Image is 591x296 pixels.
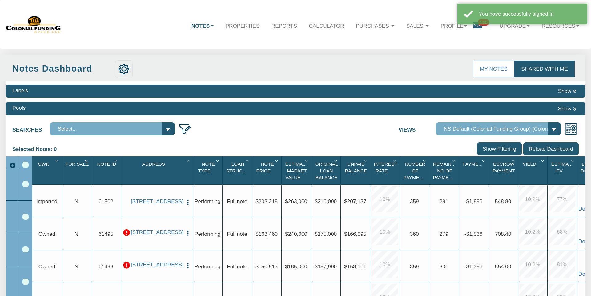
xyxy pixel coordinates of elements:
[285,161,312,180] span: Estimated Market Value
[255,198,278,204] span: $203,318
[179,122,191,135] img: edit_filter_icon.png
[244,156,251,164] div: Column Menu
[12,142,61,156] div: Selected Notes: 0
[565,122,577,135] img: views.png
[131,198,183,205] a: 2701 Huckleberry, Pasadena, TX, 77502
[372,186,398,212] div: 10.0
[22,214,29,220] div: Row 2, Row Selection Checkbox
[312,159,340,182] div: Original Loan Balance Sort None
[227,231,247,237] span: Full note
[93,159,120,182] div: Sort None
[215,156,222,164] div: Column Menu
[194,159,222,182] div: Sort None
[569,156,577,164] div: Column Menu
[253,159,281,182] div: Note Price Sort None
[256,161,274,173] span: Note Price
[435,17,473,34] a: Profile
[266,17,303,34] a: Reports
[303,17,350,34] a: Calculator
[283,159,311,182] div: Estimated Market Value Sort None
[549,251,575,278] div: 81.0
[495,231,511,237] span: 708.40
[38,161,50,167] span: Own
[185,262,191,269] button: Press to open the note menu
[523,142,579,155] input: Reload Dashboard
[519,251,546,278] div: 10.2
[97,161,116,167] span: Note Id
[315,231,337,237] span: $175,000
[122,159,192,182] div: Sort None
[285,198,307,204] span: $263,000
[344,198,366,204] span: $207,137
[523,161,536,167] span: Yield
[131,229,183,235] a: 7118 Heron, Houston, TX, 77087
[185,229,191,237] button: Press to open the note menu
[63,159,91,182] div: For Sale Sort None
[372,219,398,245] div: 10.0
[227,263,247,270] span: Full note
[401,159,429,182] div: Number Of Payments Sort None
[83,156,91,164] div: Column Menu
[410,231,419,237] span: 360
[556,87,579,96] button: Show
[519,159,547,182] div: Sort None
[12,87,28,94] div: Labels
[303,156,311,164] div: Column Menu
[460,159,488,182] div: Payment(P&I) Sort None
[38,231,55,237] span: Owned
[34,159,61,182] div: Own Sort None
[333,156,340,164] div: Column Menu
[464,231,483,237] span: -$1,536
[185,198,191,206] button: Press to open the note menu
[224,159,251,182] div: Loan Structure Sort None
[22,279,29,285] div: Row 4, Row Selection Checkbox
[440,263,448,270] span: 306
[185,262,191,269] img: cell-menu.png
[285,263,307,270] span: $185,000
[431,159,458,182] div: Remaining No Of Payments Sort None
[401,159,429,182] div: Sort None
[362,156,370,164] div: Column Menu
[433,161,460,180] span: Remaining No Of Payments
[556,104,579,113] button: Show
[350,17,400,34] a: Purchases
[113,156,120,164] div: Column Menu
[410,263,419,270] span: 359
[480,156,488,164] div: Column Menu
[226,161,255,173] span: Loan Structure
[285,231,307,237] span: $240,000
[372,159,399,182] div: Sort None
[255,263,278,270] span: $150,513
[315,161,338,180] span: Original Loan Balance
[66,161,89,167] span: For Sale
[374,161,397,173] span: Interest Rate
[274,156,281,164] div: Column Menu
[12,122,50,134] label: Searches
[74,198,78,204] span: N
[345,161,367,173] span: Unpaid Balance
[399,122,436,134] label: Views
[312,159,340,182] div: Sort None
[549,159,577,182] div: Sort None
[519,159,547,182] div: Yield Sort None
[344,231,366,237] span: $166,095
[34,159,61,182] div: Sort None
[186,17,220,34] a: Notes
[440,198,448,204] span: 291
[142,161,165,167] span: Address
[22,181,29,187] div: Row 1, Row Selection Checkbox
[400,17,435,34] a: Sales
[342,159,370,182] div: Sort None
[495,198,511,204] span: 548.80
[22,246,29,252] div: Row 3, Row Selection Checkbox
[255,231,278,237] span: $163,460
[431,159,458,182] div: Sort None
[540,156,547,164] div: Column Menu
[495,263,511,270] span: 554.00
[464,198,483,204] span: -$1,896
[12,104,26,112] div: Pools
[185,230,191,236] img: cell-menu.png
[549,186,575,212] div: 77.0
[549,219,575,245] div: 68.0
[551,161,578,173] span: Estimated Itv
